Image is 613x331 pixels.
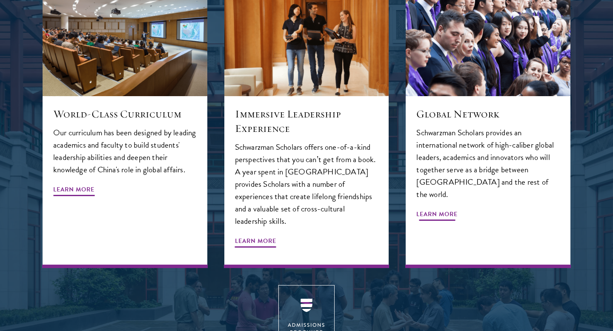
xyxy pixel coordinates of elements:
p: Schwarzman Scholars provides an international network of high-caliber global leaders, academics a... [416,126,560,200]
h5: Immersive Leadership Experience [235,107,378,136]
h5: Global Network [416,107,560,121]
p: Schwarzman Scholars offers one-of-a-kind perspectives that you can’t get from a book. A year spen... [235,141,378,227]
span: Learn More [416,209,458,222]
h5: World-Class Curriculum [53,107,197,121]
span: Learn More [235,236,276,249]
span: Learn More [53,184,95,197]
p: Our curriculum has been designed by leading academics and faculty to build students' leadership a... [53,126,197,176]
